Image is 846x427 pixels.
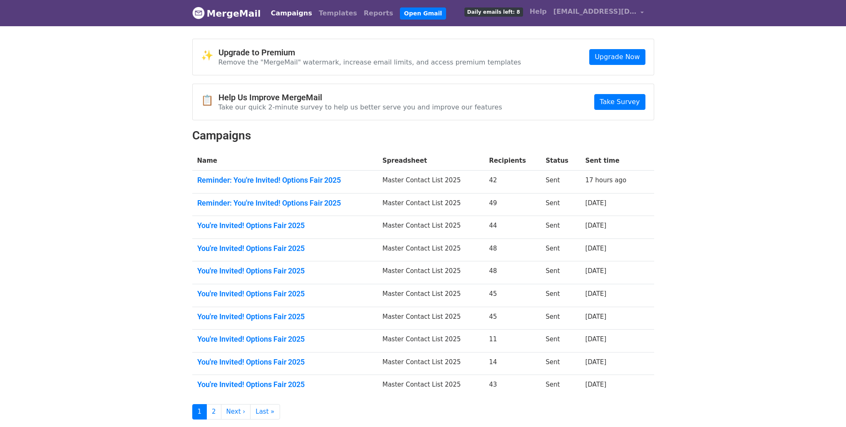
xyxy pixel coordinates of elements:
[377,375,484,397] td: Master Contact List 2025
[192,129,654,143] h2: Campaigns
[201,50,218,62] span: ✨
[218,47,521,57] h4: Upgrade to Premium
[192,5,261,22] a: MergeMail
[197,221,372,230] a: You're Invited! Options Fair 2025
[192,404,207,420] a: 1
[484,330,541,353] td: 11
[594,94,645,110] a: Take Survey
[377,171,484,194] td: Master Contact List 2025
[585,290,606,298] a: [DATE]
[400,7,446,20] a: Open Gmail
[192,7,205,19] img: MergeMail logo
[585,267,606,275] a: [DATE]
[464,7,523,17] span: Daily emails left: 8
[585,199,606,207] a: [DATE]
[377,330,484,353] td: Master Contact List 2025
[541,284,580,307] td: Sent
[197,289,372,298] a: You're Invited! Options Fair 2025
[541,151,580,171] th: Status
[550,3,648,23] a: [EMAIL_ADDRESS][DOMAIN_NAME]
[541,193,580,216] td: Sent
[541,307,580,330] td: Sent
[585,176,626,184] a: 17 hours ago
[221,404,251,420] a: Next ›
[484,307,541,330] td: 45
[484,171,541,194] td: 42
[197,312,372,321] a: You're Invited! Options Fair 2025
[377,216,484,239] td: Master Contact List 2025
[197,380,372,389] a: You're Invited! Options Fair 2025
[461,3,526,20] a: Daily emails left: 8
[268,5,315,22] a: Campaigns
[218,58,521,67] p: Remove the "MergeMail" watermark, increase email limits, and access premium templates
[541,330,580,353] td: Sent
[377,261,484,284] td: Master Contact List 2025
[484,151,541,171] th: Recipients
[197,266,372,276] a: You're Invited! Options Fair 2025
[377,238,484,261] td: Master Contact List 2025
[377,352,484,375] td: Master Contact List 2025
[197,357,372,367] a: You're Invited! Options Fair 2025
[484,375,541,397] td: 43
[360,5,397,22] a: Reports
[197,335,372,344] a: You're Invited! Options Fair 2025
[484,261,541,284] td: 48
[201,94,218,107] span: 📋
[484,352,541,375] td: 14
[377,151,484,171] th: Spreadsheet
[541,238,580,261] td: Sent
[484,193,541,216] td: 49
[580,151,642,171] th: Sent time
[585,313,606,320] a: [DATE]
[541,375,580,397] td: Sent
[585,335,606,343] a: [DATE]
[541,171,580,194] td: Sent
[585,358,606,366] a: [DATE]
[377,193,484,216] td: Master Contact List 2025
[218,92,502,102] h4: Help Us Improve MergeMail
[541,216,580,239] td: Sent
[377,284,484,307] td: Master Contact List 2025
[197,176,372,185] a: Reminder: You're Invited! Options Fair 2025
[484,284,541,307] td: 45
[218,103,502,112] p: Take our quick 2-minute survey to help us better serve you and improve our features
[250,404,280,420] a: Last »
[526,3,550,20] a: Help
[192,151,377,171] th: Name
[484,238,541,261] td: 48
[585,222,606,229] a: [DATE]
[589,49,645,65] a: Upgrade Now
[197,199,372,208] a: Reminder: You're Invited! Options Fair 2025
[541,352,580,375] td: Sent
[553,7,637,17] span: [EMAIL_ADDRESS][DOMAIN_NAME]
[484,216,541,239] td: 44
[541,261,580,284] td: Sent
[197,244,372,253] a: You're Invited! Options Fair 2025
[585,245,606,252] a: [DATE]
[585,381,606,388] a: [DATE]
[206,404,221,420] a: 2
[377,307,484,330] td: Master Contact List 2025
[315,5,360,22] a: Templates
